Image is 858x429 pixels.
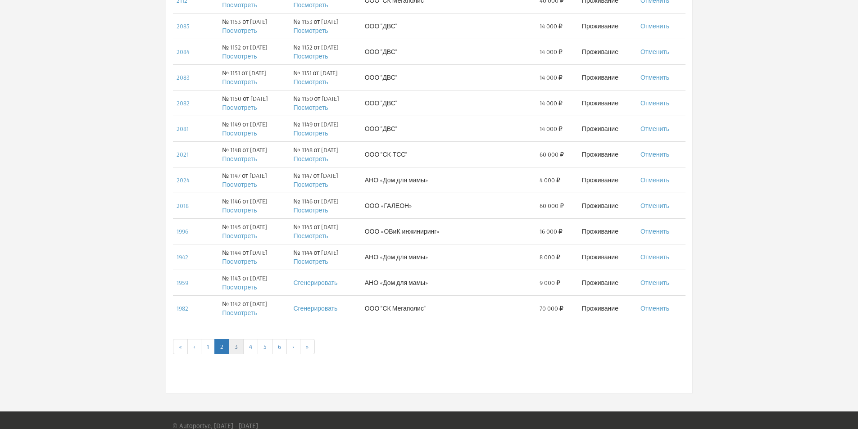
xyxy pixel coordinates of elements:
a: Посмотреть [222,155,257,163]
td: АНО «Дом для мамы» [361,167,536,193]
td: Проживание [578,244,637,270]
a: Посмотреть [222,181,257,189]
span: 60 000 ₽ [540,150,564,159]
a: Посмотреть [293,52,328,60]
a: Посмотреть [222,309,257,317]
a: Посмотреть [293,257,328,266]
a: Посмотреть [222,232,257,240]
a: 2085 [177,22,190,30]
td: № 1151 от [DATE] [290,64,361,90]
td: Проживание [578,13,637,39]
a: 1 [201,339,215,354]
a: Посмотреть [222,52,257,60]
a: » [300,339,315,354]
td: № 1147 от [DATE] [218,167,290,193]
td: № 1146 от [DATE] [218,193,290,218]
a: Посмотреть [293,78,328,86]
td: ООО "ДВС" [361,90,536,116]
td: ООО "ДВС" [361,116,536,141]
a: Посмотреть [222,206,257,214]
td: № 1144 от [DATE] [218,244,290,270]
td: АНО «Дом для мамы» [361,244,536,270]
td: ООО «ОВиК-инжиниринг» [361,218,536,244]
a: 2024 [177,176,190,184]
td: ООО «ГАЛЕОН» [361,193,536,218]
td: ООО "ДВС" [361,39,536,64]
td: № 1149 от [DATE] [290,116,361,141]
td: Проживание [578,90,637,116]
a: 4 [243,339,258,354]
td: № 1145 от [DATE] [290,218,361,244]
span: 4 000 ₽ [540,176,560,185]
td: № 1143 от [DATE] [218,270,290,295]
span: 8 000 ₽ [540,253,560,262]
a: Сгенерировать [293,279,337,287]
span: 14 000 ₽ [540,22,563,31]
span: 9 000 ₽ [540,278,560,287]
a: 1942 [177,253,188,261]
a: 2082 [177,99,190,107]
td: ООО "СК-ТСС" [361,141,536,167]
a: Отменить [640,253,669,261]
td: Проживание [578,193,637,218]
td: № 1147 от [DATE] [290,167,361,193]
td: Проживание [578,64,637,90]
a: 1959 [177,279,188,287]
span: 16 000 ₽ [540,227,563,236]
span: 70 000 ₽ [540,304,563,313]
a: 2081 [177,125,189,133]
td: № 1148 от [DATE] [290,141,361,167]
td: Проживание [578,116,637,141]
td: № 1150 от [DATE] [290,90,361,116]
td: № 1153 от [DATE] [218,13,290,39]
a: Отменить [640,22,669,30]
td: № 1148 от [DATE] [218,141,290,167]
td: Проживание [578,295,637,321]
td: Проживание [578,167,637,193]
a: Посмотреть [222,283,257,291]
a: 2018 [177,202,189,210]
a: 6 [272,339,287,354]
td: № 1152 от [DATE] [218,39,290,64]
a: 1982 [177,304,188,312]
td: № 1150 от [DATE] [218,90,290,116]
td: № 1153 от [DATE] [290,13,361,39]
td: Проживание [578,39,637,64]
a: Посмотреть [293,129,328,137]
a: Посмотреть [293,181,328,189]
a: Посмотреть [222,104,257,112]
td: № 1146 от [DATE] [290,193,361,218]
td: № 1152 от [DATE] [290,39,361,64]
td: ООО "ДВС" [361,64,536,90]
td: Проживание [578,141,637,167]
a: Посмотреть [293,232,328,240]
a: Посмотреть [222,27,257,35]
a: Посмотреть [293,104,328,112]
span: 14 000 ₽ [540,99,563,108]
a: Отменить [640,227,669,235]
a: Посмотреть [222,78,257,86]
td: ООО "ДВС" [361,13,536,39]
a: Отменить [640,202,669,210]
a: Посмотреть [293,155,328,163]
a: 2084 [177,48,190,56]
td: АНО «Дом для мамы» [361,270,536,295]
a: « [173,339,188,354]
td: ООО "СК Мегаполис" [361,295,536,321]
td: № 1151 от [DATE] [218,64,290,90]
a: 1996 [177,227,188,235]
a: Посмотреть [222,1,257,9]
td: № 1149 от [DATE] [218,116,290,141]
a: Посмотреть [222,129,257,137]
a: ‹ [187,339,201,354]
td: № 1142 от [DATE] [218,295,290,321]
a: Отменить [640,125,669,133]
a: Отменить [640,99,669,107]
a: Посмотреть [293,206,328,214]
a: Отменить [640,279,669,287]
td: Проживание [578,218,637,244]
a: 2083 [177,73,190,81]
a: Посмотреть [293,27,328,35]
a: Отменить [640,73,669,81]
a: Отменить [640,150,669,158]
